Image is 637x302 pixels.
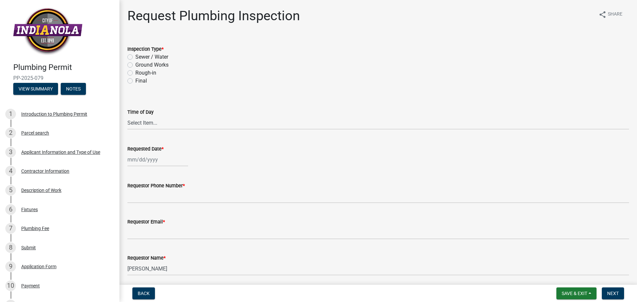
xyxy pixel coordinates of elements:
[5,128,16,138] div: 2
[21,131,49,135] div: Parcel search
[5,185,16,196] div: 5
[21,207,38,212] div: Fixtures
[5,109,16,119] div: 1
[135,53,168,61] label: Sewer / Water
[21,112,87,116] div: Introduction to Plumbing Permit
[593,8,628,21] button: shareShare
[5,242,16,253] div: 8
[5,204,16,215] div: 6
[61,83,86,95] button: Notes
[607,291,619,296] span: Next
[21,264,56,269] div: Application Form
[562,291,587,296] span: Save & Exit
[135,69,156,77] label: Rough-in
[127,110,154,115] label: Time of Day
[21,245,36,250] div: Submit
[61,87,86,92] wm-modal-confirm: Notes
[13,7,82,56] img: City of Indianola, Iowa
[556,287,597,299] button: Save & Exit
[5,261,16,272] div: 9
[21,188,61,193] div: Description of Work
[127,8,300,24] h1: Request Plumbing Inspection
[5,280,16,291] div: 10
[21,226,49,231] div: Plumbing Fee
[127,256,166,261] label: Requestor Name
[135,61,169,69] label: Ground Works
[13,87,58,92] wm-modal-confirm: Summary
[5,166,16,176] div: 4
[127,47,164,52] label: Inspection Type
[132,287,155,299] button: Back
[13,63,114,72] h4: Plumbing Permit
[127,153,188,166] input: mm/dd/yyyy
[5,147,16,157] div: 3
[21,150,100,154] div: Applicant Information and Type of Use
[21,283,40,288] div: Payment
[21,169,69,173] div: Contractor Information
[13,83,58,95] button: View Summary
[135,77,147,85] label: Final
[608,11,622,19] span: Share
[602,287,624,299] button: Next
[599,11,606,19] i: share
[127,220,165,224] label: Requestor Email
[127,147,164,151] label: Requested Date
[138,291,150,296] span: Back
[13,75,106,81] span: PP-2025-079
[127,184,185,188] label: Requestor Phone Number
[5,223,16,234] div: 7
